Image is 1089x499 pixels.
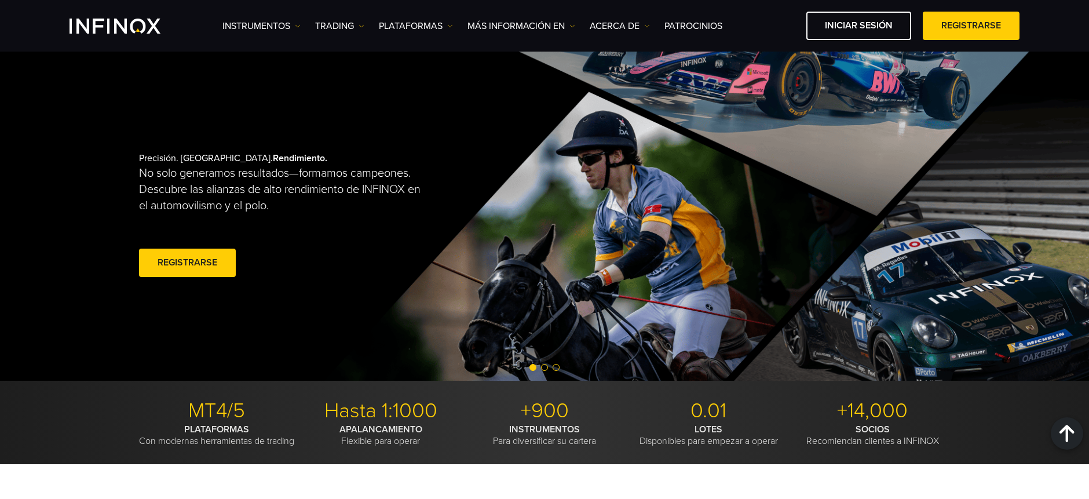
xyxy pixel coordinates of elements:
[856,424,890,435] strong: SOCIOS
[139,398,294,424] p: MT4/5
[509,424,580,435] strong: INSTRUMENTOS
[70,19,188,34] a: INFINOX Logo
[303,398,458,424] p: Hasta 1:1000
[467,19,575,33] a: Más información en
[184,424,249,435] strong: PLATAFORMAS
[315,19,364,33] a: TRADING
[467,398,622,424] p: +900
[664,19,722,33] a: Patrocinios
[339,424,422,435] strong: APALANCAMIENTO
[590,19,650,33] a: ACERCA DE
[222,19,301,33] a: Instrumentos
[467,424,622,447] p: Para diversificar su cartera
[795,424,950,447] p: Recomiendan clientes a INFINOX
[139,134,504,298] div: Precisión. [GEOGRAPHIC_DATA].
[139,249,236,277] a: Registrarse
[806,12,911,40] a: Iniciar sesión
[695,424,722,435] strong: LOTES
[273,152,327,164] strong: Rendimiento.
[529,364,536,371] span: Go to slide 1
[139,424,294,447] p: Con modernas herramientas de trading
[139,165,431,214] p: No solo generamos resultados—formamos campeones. Descubre las alianzas de alto rendimiento de INF...
[553,364,560,371] span: Go to slide 3
[631,398,786,424] p: 0.01
[795,398,950,424] p: +14,000
[923,12,1019,40] a: Registrarse
[631,424,786,447] p: Disponibles para empezar a operar
[541,364,548,371] span: Go to slide 2
[379,19,453,33] a: PLATAFORMAS
[303,424,458,447] p: Flexible para operar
